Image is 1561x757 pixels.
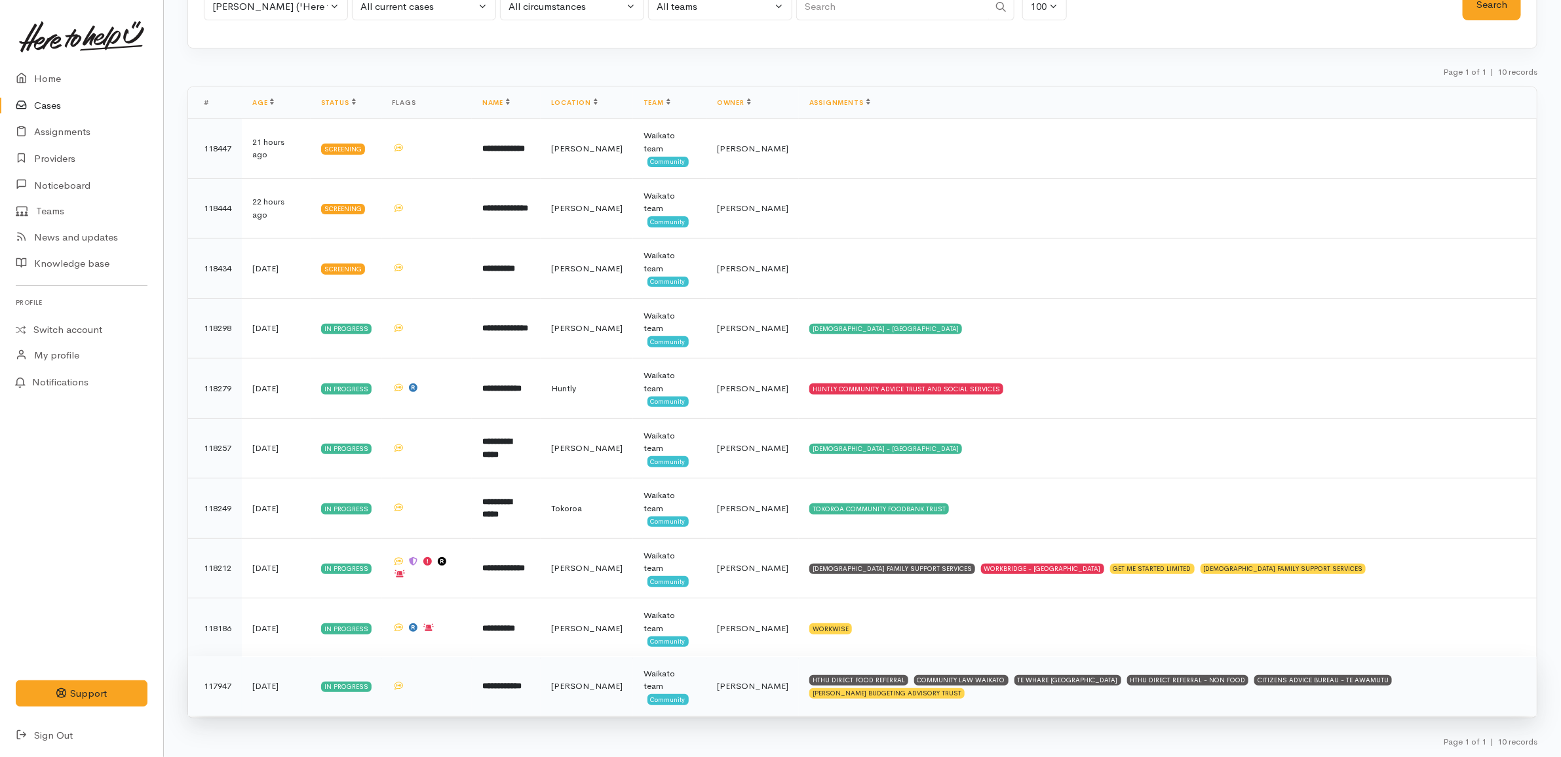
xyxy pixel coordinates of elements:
td: [DATE] [242,538,311,598]
span: Community [647,576,689,587]
div: HTHU DIRECT FOOD REFERRAL [809,675,908,686]
span: [PERSON_NAME] [551,203,623,214]
div: TOKOROA COMMUNITY FOODBANK TRUST [809,503,949,514]
th: # [188,87,242,119]
div: Waikato team [644,549,696,575]
td: 118279 [188,359,242,419]
span: Tokoroa [551,503,582,514]
div: Waikato team [644,429,696,455]
div: Waikato team [644,129,696,155]
div: COMMUNITY LAW WAIKATO [914,675,1009,686]
td: 118212 [188,538,242,598]
span: Community [647,636,689,647]
h6: Profile [16,294,147,311]
span: Community [647,694,689,705]
div: [DEMOGRAPHIC_DATA] FAMILY SUPPORT SERVICES [809,564,975,574]
div: [DEMOGRAPHIC_DATA] FAMILY SUPPORT SERVICES [1201,564,1366,574]
span: [PERSON_NAME] [551,623,623,634]
span: [PERSON_NAME] [551,442,623,454]
span: [PERSON_NAME] [717,680,788,691]
div: In progress [321,682,372,692]
div: WORKWISE [809,623,852,634]
span: Community [647,157,689,167]
div: Waikato team [644,667,696,693]
a: Name [482,98,510,107]
div: In progress [321,503,372,514]
span: | [1490,736,1494,747]
div: Waikato team [644,609,696,634]
td: [DATE] [242,239,311,299]
td: 21 hours ago [242,119,311,179]
td: 117947 [188,656,242,716]
span: Huntly [551,383,576,394]
div: WORKBRIDGE - [GEOGRAPHIC_DATA] [981,564,1104,574]
span: [PERSON_NAME] [551,562,623,573]
div: In progress [321,564,372,574]
div: TE WHARE [GEOGRAPHIC_DATA] [1014,675,1121,686]
div: Waikato team [644,249,696,275]
span: [PERSON_NAME] [717,562,788,573]
span: Community [647,397,689,407]
td: [DATE] [242,418,311,478]
a: Age [252,98,274,107]
span: Community [647,516,689,527]
div: [DEMOGRAPHIC_DATA] - [GEOGRAPHIC_DATA] [809,444,962,454]
div: HTHU DIRECT REFERRAL - NON FOOD [1127,675,1249,686]
div: GET ME STARTED LIMITED [1110,564,1195,574]
a: Team [644,98,670,107]
span: [PERSON_NAME] [551,680,623,691]
a: Assignments [809,98,870,107]
span: Community [647,456,689,467]
div: [DEMOGRAPHIC_DATA] - [GEOGRAPHIC_DATA] [809,324,962,334]
div: Waikato team [644,309,696,335]
span: | [1490,66,1494,77]
a: Location [551,98,598,107]
a: Status [321,98,356,107]
span: [PERSON_NAME] [717,442,788,454]
td: 118257 [188,418,242,478]
span: [PERSON_NAME] [551,143,623,154]
td: 118434 [188,239,242,299]
td: 118186 [188,598,242,659]
td: 118249 [188,478,242,539]
div: Screening [321,204,365,214]
div: Waikato team [644,369,696,395]
small: Page 1 of 1 10 records [1443,736,1537,747]
td: [DATE] [242,598,311,659]
span: Community [647,277,689,287]
div: Waikato team [644,489,696,514]
button: Support [16,680,147,707]
small: Page 1 of 1 10 records [1443,66,1537,77]
span: [PERSON_NAME] [717,623,788,634]
span: [PERSON_NAME] [717,263,788,274]
td: [DATE] [242,478,311,539]
td: 118447 [188,119,242,179]
div: In progress [321,324,372,334]
span: [PERSON_NAME] [717,503,788,514]
td: 118444 [188,178,242,239]
td: [DATE] [242,298,311,359]
div: In progress [321,383,372,394]
span: [PERSON_NAME] [551,263,623,274]
span: [PERSON_NAME] [717,383,788,394]
span: Community [647,336,689,347]
div: Screening [321,144,365,154]
td: 118298 [188,298,242,359]
div: [PERSON_NAME] BUDGETING ADVISORY TRUST [809,688,965,699]
div: Screening [321,263,365,274]
div: Waikato team [644,189,696,215]
span: [PERSON_NAME] [551,322,623,334]
div: HUNTLY COMMUNITY ADVICE TRUST AND SOCIAL SERVICES [809,383,1003,394]
span: Community [647,216,689,227]
td: 22 hours ago [242,178,311,239]
span: [PERSON_NAME] [717,203,788,214]
td: [DATE] [242,656,311,716]
th: Flags [382,87,472,119]
td: [DATE] [242,359,311,419]
div: In progress [321,444,372,454]
a: Owner [717,98,751,107]
div: In progress [321,623,372,634]
div: CITIZENS ADVICE BUREAU - TE AWAMUTU [1254,675,1392,686]
span: [PERSON_NAME] [717,143,788,154]
span: [PERSON_NAME] [717,322,788,334]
